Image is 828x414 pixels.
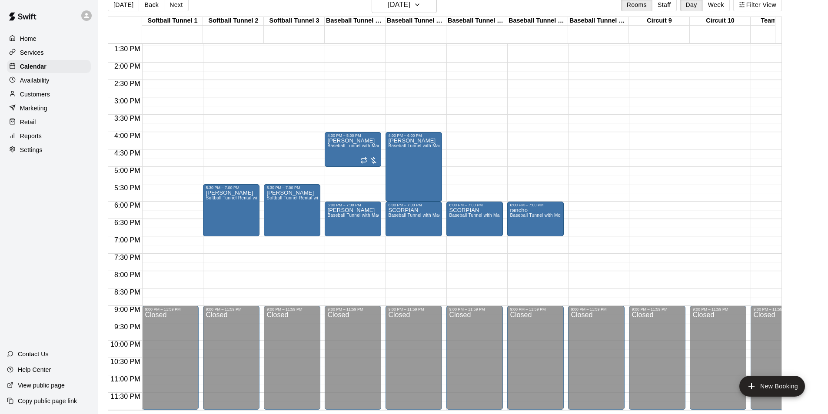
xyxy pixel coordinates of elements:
p: Calendar [20,62,47,71]
div: 9:00 PM – 11:59 PM [449,307,500,311]
span: 5:30 PM [112,184,143,192]
div: 9:00 PM – 11:59 PM [388,307,439,311]
div: 4:00 PM – 6:00 PM: JOE BOURCHARD [386,132,442,202]
a: Customers [7,88,91,101]
div: 9:00 PM – 11:59 PM [632,307,683,311]
div: Closed [692,311,744,413]
p: Home [20,34,37,43]
div: 9:00 PM – 11:59 PM [571,307,622,311]
div: 6:00 PM – 7:00 PM: rancho [507,202,564,236]
p: Services [20,48,44,57]
div: Closed [145,311,196,413]
div: Closed [206,311,257,413]
span: Baseball Tunnel with Machine [327,213,389,218]
span: Baseball Tunnel with Machine [449,213,511,218]
div: 6:00 PM – 7:00 PM: SCORPIAN [446,202,503,236]
div: 9:00 PM – 11:59 PM: Closed [142,306,199,410]
span: 2:30 PM [112,80,143,87]
div: 4:00 PM – 5:00 PM: Rivera [325,132,381,167]
div: 9:00 PM – 11:59 PM [266,307,318,311]
div: Calendar [7,60,91,73]
a: Services [7,46,91,59]
div: 6:00 PM – 7:00 PM: SCORPIAN [386,202,442,236]
div: Softball Tunnel 3 [264,17,325,25]
div: Softball Tunnel 1 [142,17,203,25]
p: Marketing [20,104,47,113]
div: Softball Tunnel 2 [203,17,264,25]
div: 9:00 PM – 11:59 PM: Closed [629,306,685,410]
p: View public page [18,381,65,390]
div: 9:00 PM – 11:59 PM: Closed [203,306,259,410]
div: Baseball Tunnel 4 (Machine) [325,17,386,25]
a: Availability [7,74,91,87]
span: 6:30 PM [112,219,143,226]
div: 9:00 PM – 11:59 PM: Closed [507,306,564,410]
div: 5:30 PM – 7:00 PM: WILL BRITT [203,184,259,236]
span: Softball Tunnel Rental with Machine [206,195,280,200]
span: 1:30 PM [112,45,143,53]
div: 9:00 PM – 11:59 PM: Closed [568,306,625,410]
div: Baseball Tunnel 7 (Mound/Machine) [507,17,568,25]
div: Closed [632,311,683,413]
span: Baseball Tunnel with Mound [510,213,568,218]
span: 11:00 PM [108,375,142,383]
span: 6:00 PM [112,202,143,209]
div: 9:00 PM – 11:59 PM: Closed [751,306,807,410]
div: Circuit 10 [690,17,751,25]
span: 10:00 PM [108,341,142,348]
div: 5:30 PM – 7:00 PM [206,185,257,190]
span: 3:00 PM [112,97,143,105]
div: 5:30 PM – 7:00 PM [266,185,318,190]
a: Settings [7,143,91,156]
span: Baseball Tunnel with Machine [388,213,450,218]
div: Closed [571,311,622,413]
span: Softball Tunnel Rental with Machine [266,195,341,200]
span: 9:30 PM [112,323,143,331]
span: 11:30 PM [108,393,142,400]
span: 3:30 PM [112,115,143,122]
span: Baseball Tunnel with Machine [327,143,389,148]
p: Retail [20,118,36,126]
div: Closed [449,311,500,413]
span: 10:30 PM [108,358,142,365]
a: Home [7,32,91,45]
div: 6:00 PM – 7:00 PM [388,203,439,207]
div: 9:00 PM – 11:59 PM: Closed [690,306,746,410]
a: Retail [7,116,91,129]
div: 9:00 PM – 11:59 PM [145,307,196,311]
span: 7:00 PM [112,236,143,244]
div: Closed [266,311,318,413]
div: Team Room 1 [751,17,811,25]
a: Reports [7,129,91,142]
div: Baseball Tunnel 6 (Machine) [446,17,507,25]
div: 4:00 PM – 6:00 PM [388,133,439,138]
span: Recurring event [360,157,367,164]
div: 9:00 PM – 11:59 PM [510,307,561,311]
a: Marketing [7,102,91,115]
div: Closed [753,311,805,413]
span: 5:00 PM [112,167,143,174]
button: add [739,376,805,397]
div: 9:00 PM – 11:59 PM [206,307,257,311]
p: Contact Us [18,350,49,358]
div: 9:00 PM – 11:59 PM: Closed [264,306,320,410]
div: Baseball Tunnel 8 (Mound) [568,17,629,25]
div: Closed [327,311,379,413]
div: 9:00 PM – 11:59 PM: Closed [386,306,442,410]
span: 4:00 PM [112,132,143,139]
div: Closed [388,311,439,413]
span: 7:30 PM [112,254,143,261]
div: 9:00 PM – 11:59 PM [327,307,379,311]
span: 4:30 PM [112,149,143,157]
p: Customers [20,90,50,99]
p: Help Center [18,365,51,374]
span: Baseball Tunnel with Machine [388,143,450,148]
div: 6:00 PM – 7:00 PM: MIGUEL RAYES [325,202,381,236]
div: Closed [510,311,561,413]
